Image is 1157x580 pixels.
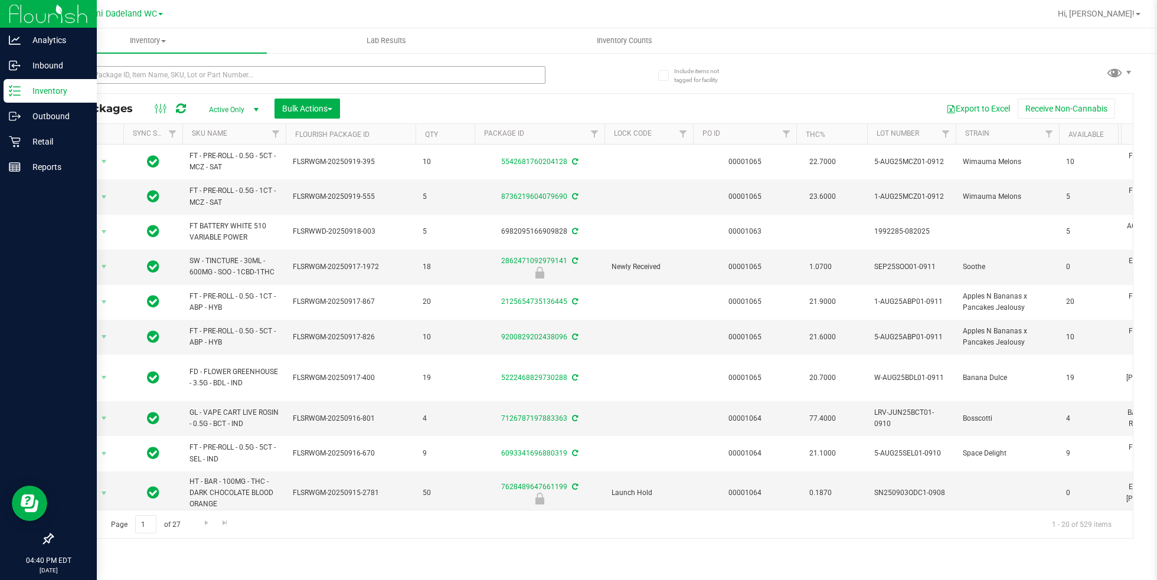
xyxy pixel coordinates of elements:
a: Filter [674,124,693,144]
span: In Sync [147,484,159,501]
span: select [97,329,112,345]
a: Sync Status [133,129,178,137]
a: 00001065 [728,192,761,201]
inline-svg: Inbound [9,60,21,71]
span: Banana Dulce [963,372,1052,384]
span: In Sync [147,188,159,205]
span: FLSRWGM-20250919-395 [293,156,408,168]
a: 00001065 [728,333,761,341]
span: 5 [423,191,468,202]
span: select [97,369,112,386]
span: Lab Results [351,35,422,46]
span: 9 [1066,448,1111,459]
span: 1992285-082025 [874,226,949,237]
a: Inventory [28,28,267,53]
span: 5 [1066,191,1111,202]
span: FLSRWGM-20250919-555 [293,191,408,202]
span: In Sync [147,153,159,170]
a: Go to the next page [198,515,215,531]
span: FLSRWGM-20250917-400 [293,372,408,384]
p: Outbound [21,109,91,123]
span: FT BATTERY WHITE 510 VARIABLE POWER [189,221,279,243]
a: 5222468829730288 [501,373,567,382]
button: Bulk Actions [274,99,340,119]
inline-svg: Analytics [9,34,21,46]
a: PO ID [702,129,720,137]
input: 1 [135,515,156,533]
a: 7126787197883363 [501,414,567,422]
span: select [97,153,112,170]
span: FLSRWGM-20250916-801 [293,413,408,424]
span: In Sync [147,369,159,386]
span: Space Delight [963,448,1052,459]
span: FLSRWGM-20250917-1972 [293,261,408,273]
a: Go to the last page [217,515,234,531]
span: 50 [423,487,468,499]
span: 20 [1066,296,1111,307]
p: 04:40 PM EDT [5,555,91,566]
a: 00001064 [728,414,761,422]
span: Miami Dadeland WC [79,9,157,19]
span: Hi, [PERSON_NAME]! [1058,9,1135,18]
span: FLSRWGM-20250917-826 [293,332,408,343]
a: 00001065 [728,297,761,306]
span: FT - PRE-ROLL - 0.5G - 5CT - MCZ - SAT [189,150,279,173]
span: Sync from Compliance System [570,227,578,235]
span: Inventory [28,35,267,46]
span: 1-AUG25MCZ01-0912 [874,191,949,202]
input: Search Package ID, Item Name, SKU, Lot or Part Number... [52,66,545,84]
span: Wimauma Melons [963,156,1052,168]
span: 5-AUG25SEL01-0910 [874,448,949,459]
a: 7628489647661199 [501,483,567,491]
a: THC% [806,130,825,139]
p: Analytics [21,33,91,47]
span: HT - BAR - 100MG - THC - DARK CHOCOLATE BLOOD ORANGE [189,476,279,510]
span: Include items not tagged for facility [674,67,733,84]
inline-svg: Retail [9,136,21,148]
span: W-AUG25BDL01-0911 [874,372,949,384]
button: Receive Non-Cannabis [1018,99,1115,119]
span: Launch Hold [612,487,686,499]
a: 2862471092979141 [501,257,567,265]
a: Filter [585,124,604,144]
a: Lot Number [877,129,919,137]
span: Sync from Compliance System [570,414,578,422]
a: 00001065 [728,158,761,166]
inline-svg: Inventory [9,85,21,97]
span: FLSRWGM-20250915-2781 [293,487,408,499]
span: 20 [423,296,468,307]
span: Sync from Compliance System [570,449,578,457]
span: FLSRWWD-20250918-003 [293,226,408,237]
span: 19 [423,372,468,384]
span: 10 [423,332,468,343]
span: SEP25SOO01-0911 [874,261,949,273]
span: GL - VAPE CART LIVE ROSIN - 0.5G - BCT - IND [189,407,279,430]
span: select [97,410,112,427]
a: Filter [777,124,796,144]
span: In Sync [147,293,159,310]
p: [DATE] [5,566,91,575]
span: select [97,189,112,205]
a: 5542681760204128 [501,158,567,166]
a: Inventory Counts [505,28,744,53]
p: Inventory [21,84,91,98]
span: Soothe [963,261,1052,273]
span: In Sync [147,329,159,345]
a: 00001064 [728,449,761,457]
a: Package ID [484,129,524,137]
a: Filter [936,124,956,144]
span: 10 [423,156,468,168]
span: 9 [423,448,468,459]
span: 19 [1066,372,1111,384]
a: Qty [425,130,438,139]
span: In Sync [147,445,159,461]
span: Sync from Compliance System [570,158,578,166]
span: 0.1870 [803,484,838,502]
span: select [97,485,112,502]
span: select [97,224,112,240]
span: Page of 27 [101,515,190,533]
a: Filter [163,124,182,144]
span: 0 [1066,261,1111,273]
span: 23.6000 [803,188,842,205]
span: 1.0700 [803,258,838,276]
